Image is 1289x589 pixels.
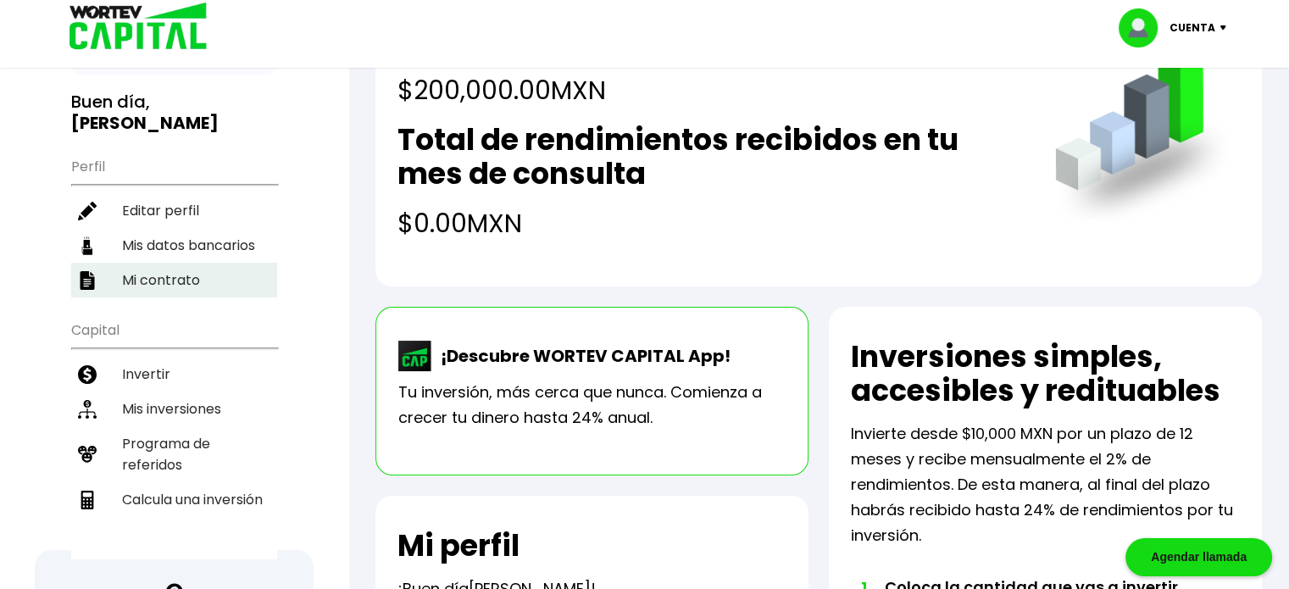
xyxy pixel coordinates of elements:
[1119,8,1170,47] img: profile-image
[432,343,731,369] p: ¡Descubre WORTEV CAPITAL App!
[397,123,1021,191] h2: Total de rendimientos recibidos en tu mes de consulta
[78,445,97,464] img: recomiendanos-icon.9b8e9327.svg
[78,236,97,255] img: datos-icon.10cf9172.svg
[398,380,786,431] p: Tu inversión, más cerca que nunca. Comienza a crecer tu dinero hasta 24% anual.
[71,228,277,263] a: Mis datos bancarios
[397,71,823,109] h4: $200,000.00 MXN
[71,392,277,426] a: Mis inversiones
[851,340,1240,408] h2: Inversiones simples, accesibles y redituables
[397,204,1021,242] h4: $0.00 MXN
[71,147,277,297] ul: Perfil
[78,271,97,290] img: contrato-icon.f2db500c.svg
[851,421,1240,548] p: Invierte desde $10,000 MXN por un plazo de 12 meses y recibe mensualmente el 2% de rendimientos. ...
[78,202,97,220] img: editar-icon.952d3147.svg
[71,357,277,392] a: Invertir
[397,529,519,563] h2: Mi perfil
[1047,37,1240,230] img: grafica.516fef24.png
[398,341,432,371] img: wortev-capital-app-icon
[71,263,277,297] a: Mi contrato
[71,92,277,134] h3: Buen día,
[71,482,277,517] a: Calcula una inversión
[1215,25,1238,31] img: icon-down
[71,426,277,482] a: Programa de referidos
[71,111,219,135] b: [PERSON_NAME]
[71,193,277,228] a: Editar perfil
[1170,15,1215,41] p: Cuenta
[78,365,97,384] img: invertir-icon.b3b967d7.svg
[1125,538,1272,576] div: Agendar llamada
[78,491,97,509] img: calculadora-icon.17d418c4.svg
[71,311,277,559] ul: Capital
[78,400,97,419] img: inversiones-icon.6695dc30.svg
